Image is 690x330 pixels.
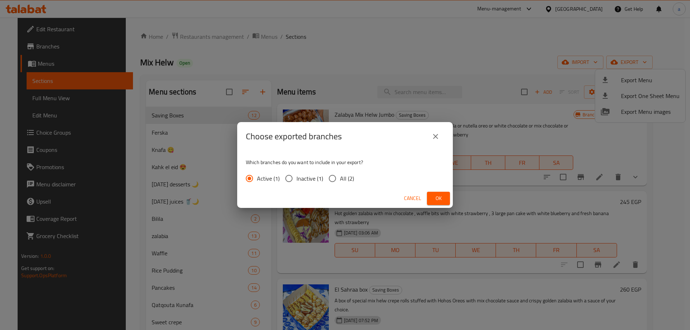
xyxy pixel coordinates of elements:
button: Ok [427,192,450,205]
span: All (2) [340,174,354,183]
button: close [427,128,444,145]
span: Ok [433,194,444,203]
span: Cancel [404,194,421,203]
span: Active (1) [257,174,280,183]
span: Inactive (1) [296,174,323,183]
button: Cancel [401,192,424,205]
p: Which branches do you want to include in your export? [246,159,444,166]
h2: Choose exported branches [246,131,342,142]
